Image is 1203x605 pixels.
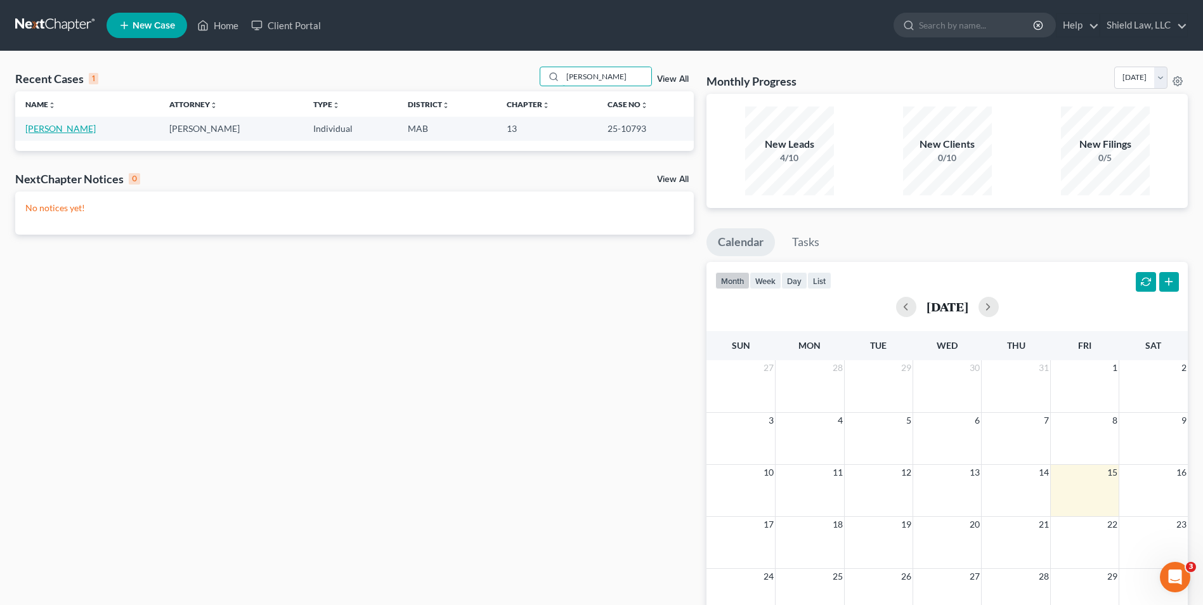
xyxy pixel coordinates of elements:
[973,413,981,428] span: 6
[169,100,218,109] a: Attorneyunfold_more
[1007,340,1025,351] span: Thu
[900,569,913,584] span: 26
[903,152,992,164] div: 0/10
[657,175,689,184] a: View All
[706,74,797,89] h3: Monthly Progress
[1106,465,1119,480] span: 15
[927,300,968,313] h2: [DATE]
[900,465,913,480] span: 12
[332,101,340,109] i: unfold_more
[1160,562,1190,592] iframe: Intercom live chat
[781,228,831,256] a: Tasks
[1180,360,1188,375] span: 2
[657,75,689,84] a: View All
[442,101,450,109] i: unfold_more
[1037,569,1050,584] span: 28
[1111,360,1119,375] span: 1
[25,123,96,134] a: [PERSON_NAME]
[1111,413,1119,428] span: 8
[129,173,140,185] div: 0
[191,14,245,37] a: Home
[706,228,775,256] a: Calendar
[762,517,775,532] span: 17
[762,360,775,375] span: 27
[767,413,775,428] span: 3
[1100,14,1187,37] a: Shield Law, LLC
[807,272,831,289] button: list
[245,14,327,37] a: Client Portal
[968,360,981,375] span: 30
[968,569,981,584] span: 27
[1037,465,1050,480] span: 14
[408,100,450,109] a: Districtunfold_more
[133,21,175,30] span: New Case
[1037,360,1050,375] span: 31
[210,101,218,109] i: unfold_more
[15,71,98,86] div: Recent Cases
[1043,413,1050,428] span: 7
[745,137,834,152] div: New Leads
[831,517,844,532] span: 18
[903,137,992,152] div: New Clients
[750,272,781,289] button: week
[900,517,913,532] span: 19
[25,202,684,214] p: No notices yet!
[48,101,56,109] i: unfold_more
[762,465,775,480] span: 10
[25,100,56,109] a: Nameunfold_more
[831,569,844,584] span: 25
[968,465,981,480] span: 13
[562,67,651,86] input: Search by name...
[745,152,834,164] div: 4/10
[1106,569,1119,584] span: 29
[1061,152,1150,164] div: 0/5
[159,117,303,140] td: [PERSON_NAME]
[836,413,844,428] span: 4
[1145,340,1161,351] span: Sat
[542,101,550,109] i: unfold_more
[919,13,1035,37] input: Search by name...
[1180,413,1188,428] span: 9
[900,360,913,375] span: 29
[937,340,958,351] span: Wed
[303,117,398,140] td: Individual
[507,100,550,109] a: Chapterunfold_more
[15,171,140,186] div: NextChapter Notices
[715,272,750,289] button: month
[608,100,648,109] a: Case Nounfold_more
[781,272,807,289] button: day
[1037,517,1050,532] span: 21
[1106,517,1119,532] span: 22
[905,413,913,428] span: 5
[968,517,981,532] span: 20
[597,117,694,140] td: 25-10793
[831,465,844,480] span: 11
[870,340,887,351] span: Tue
[1057,14,1099,37] a: Help
[313,100,340,109] a: Typeunfold_more
[798,340,821,351] span: Mon
[1175,465,1188,480] span: 16
[831,360,844,375] span: 28
[762,569,775,584] span: 24
[1186,562,1196,572] span: 3
[1078,340,1091,351] span: Fri
[732,340,750,351] span: Sun
[89,73,98,84] div: 1
[641,101,648,109] i: unfold_more
[1061,137,1150,152] div: New Filings
[497,117,597,140] td: 13
[398,117,497,140] td: MAB
[1175,517,1188,532] span: 23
